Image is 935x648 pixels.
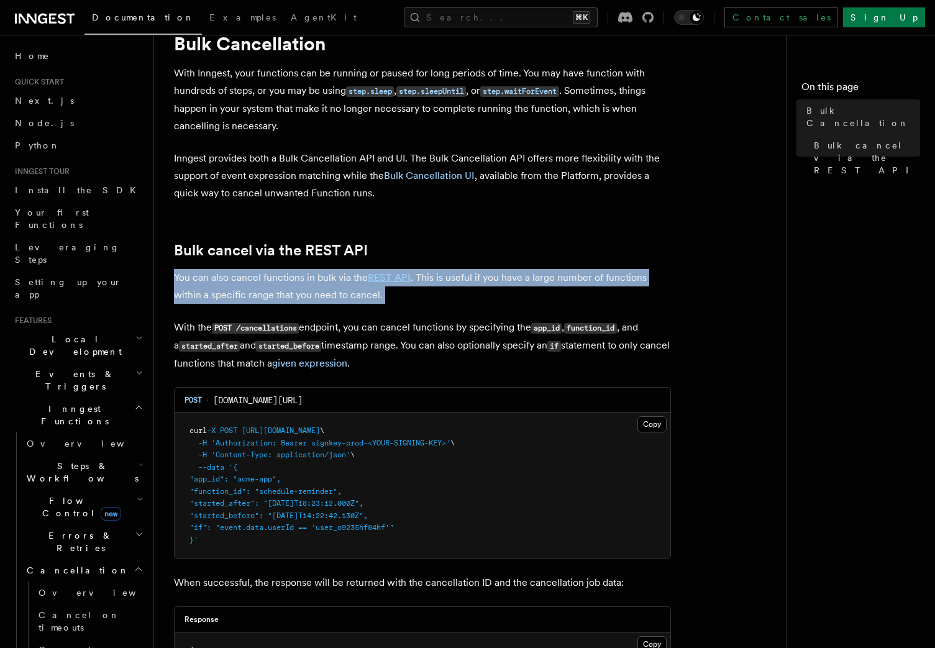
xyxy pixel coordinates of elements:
a: Sign Up [843,7,925,27]
code: step.sleepUntil [396,86,466,97]
p: When successful, the response will be returned with the cancellation ID and the cancellation job ... [174,574,671,591]
code: app_id [531,323,562,334]
p: With the endpoint, you can cancel functions by specifying the , , and a and timestamp range. You ... [174,319,671,372]
a: Bulk cancel via the REST API [809,134,920,181]
span: Local Development [10,333,135,358]
button: Copy [637,416,667,432]
span: Install the SDK [15,185,144,195]
p: With Inngest, your functions can be running or paused for long periods of time. You may have func... [174,65,671,135]
span: curl [189,426,207,435]
span: Flow Control [22,495,137,519]
h1: Bulk Cancellation [174,32,671,55]
span: Python [15,140,60,150]
p: Inngest provides both a Bulk Cancellation API and UI. The Bulk Cancellation API offers more flexi... [174,150,671,202]
span: POST [220,426,237,435]
code: step.sleep [346,86,394,97]
span: Bulk cancel via the REST API [814,139,920,176]
span: new [101,507,121,521]
a: AgentKit [283,4,364,34]
a: Python [10,134,146,157]
span: Setting up your app [15,277,122,299]
a: given expression [272,357,347,369]
span: 'Authorization: Bearer signkey-prod-<YOUR-SIGNING-KEY>' [211,439,450,447]
span: Cancel on timeouts [39,610,120,632]
a: Bulk Cancellation UI [384,170,475,181]
a: Next.js [10,89,146,112]
a: Setting up your app [10,271,146,306]
button: Inngest Functions [10,398,146,432]
span: Next.js [15,96,74,106]
a: REST API [368,272,411,283]
span: "if": "event.data.userId == ' [189,523,316,532]
span: Node.js [15,118,74,128]
a: Contact sales [724,7,838,27]
button: Toggle dark mode [674,10,704,25]
span: "app_id": "acme-app", [189,475,281,483]
span: --data [198,463,224,472]
h4: On this page [801,80,920,99]
button: Flow Controlnew [22,490,146,524]
a: step.sleepUntil [396,84,466,96]
span: Bulk Cancellation [806,104,920,129]
span: Steps & Workflows [22,460,139,485]
a: Overview [34,582,146,604]
button: Errors & Retries [22,524,146,559]
span: "started_before": "[DATE]T14:22:42.130Z", [189,511,368,520]
code: function_id [564,323,616,334]
kbd: ⌘K [573,11,590,24]
span: Your first Functions [15,208,89,230]
p: You can also cancel functions in bulk via the . This is useful if you have a large number of func... [174,269,671,304]
span: \ [320,426,324,435]
span: }' [189,536,198,544]
span: \ [350,450,355,459]
span: 'Content-Type: application/json' [211,450,350,459]
span: -H [198,450,207,459]
span: '" [385,523,394,532]
a: Your first Functions [10,201,146,236]
code: POST /cancellations [212,323,299,334]
span: Leveraging Steps [15,242,120,265]
code: started_after [179,341,240,352]
a: Documentation [84,4,202,35]
span: Events & Triggers [10,368,135,393]
a: Leveraging Steps [10,236,146,271]
span: Overview [27,439,155,449]
a: step.waitForEvent [480,84,559,96]
span: user_o9235hf84hf [316,523,385,532]
span: Inngest tour [10,167,70,176]
button: Events & Triggers [10,363,146,398]
span: Features [10,316,52,326]
a: Home [10,45,146,67]
span: \ [450,439,455,447]
span: Examples [209,12,276,22]
span: Errors & Retries [22,529,135,554]
code: step.waitForEvent [480,86,559,97]
a: Cancel on timeouts [34,604,146,639]
span: [DOMAIN_NAME][URL] [213,394,303,406]
code: if [547,341,560,352]
span: AgentKit [291,12,357,22]
span: Quick start [10,77,64,87]
span: '{ [229,463,237,472]
span: -X [207,426,216,435]
span: "started_after": "[DATE]T18:23:12.000Z", [189,499,363,508]
code: started_before [256,341,321,352]
a: Overview [22,432,146,455]
a: step.sleep [346,84,394,96]
a: Bulk cancel via the REST API [174,242,368,259]
button: Cancellation [22,559,146,582]
span: "function_id": "schedule-reminder", [189,487,342,496]
button: Steps & Workflows [22,455,146,490]
span: Cancellation [22,564,129,577]
h3: Response [185,614,219,624]
span: Inngest Functions [10,403,134,427]
span: POST [185,395,202,405]
a: Node.js [10,112,146,134]
span: [URL][DOMAIN_NAME] [242,426,320,435]
button: Local Development [10,328,146,363]
span: Overview [39,588,166,598]
a: Install the SDK [10,179,146,201]
span: Documentation [92,12,194,22]
a: Examples [202,4,283,34]
span: -H [198,439,207,447]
